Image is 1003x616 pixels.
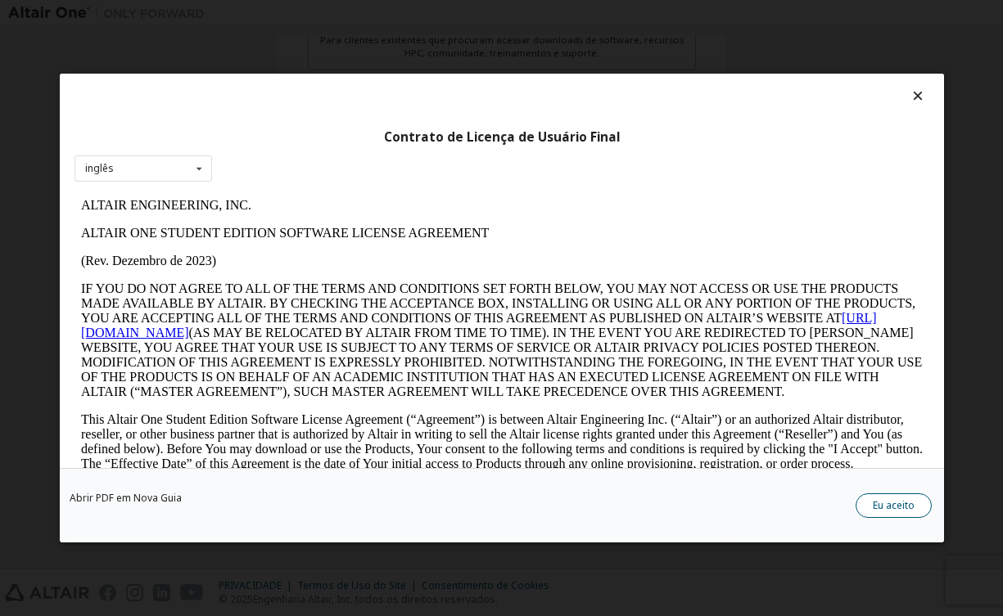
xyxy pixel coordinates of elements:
[7,221,848,280] p: This Altair One Student Edition Software License Agreement (“Agreement”) is between Altair Engine...
[75,129,929,146] div: Contrato de Licença de Usuário Final
[7,62,848,77] p: (Rev. Dezembro de 2023)
[70,493,182,503] a: Abrir PDF em Nova Guia
[7,7,848,21] p: ALTAIR ENGINEERING, INC.
[856,493,932,518] button: Eu aceito
[85,164,114,173] div: inglês
[7,119,802,148] a: [URL][DOMAIN_NAME]
[7,90,848,208] p: IF YOU DO NOT AGREE TO ALL OF THE TERMS AND CONDITIONS SET FORTH BELOW, YOU MAY NOT ACCESS OR USE...
[7,34,848,49] p: ALTAIR ONE STUDENT EDITION SOFTWARE LICENSE AGREEMENT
